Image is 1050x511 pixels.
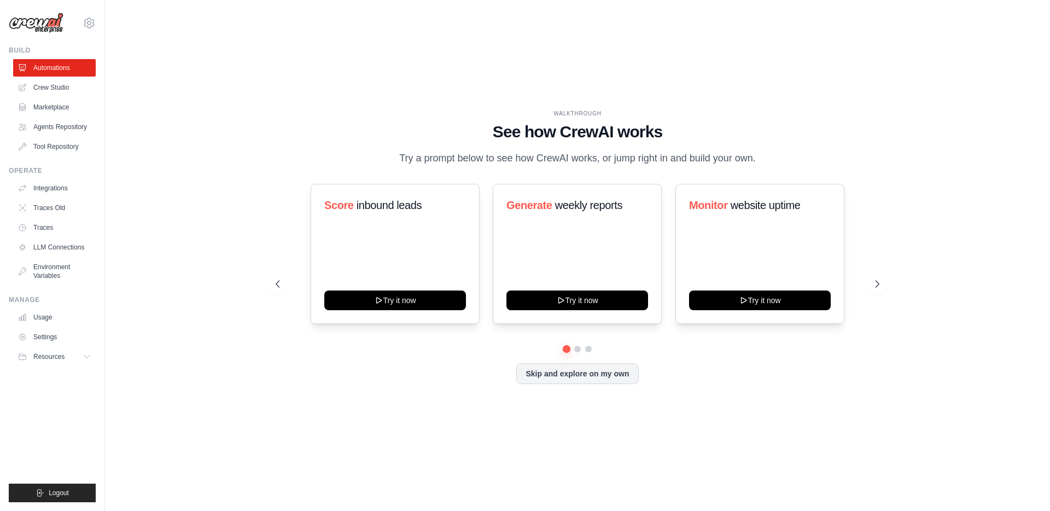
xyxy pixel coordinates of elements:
button: Try it now [506,291,648,310]
div: Manage [9,295,96,304]
a: Traces Old [13,199,96,217]
button: Logout [9,484,96,502]
p: Try a prompt below to see how CrewAI works, or jump right in and build your own. [394,150,761,166]
div: Operate [9,166,96,175]
span: Score [324,199,354,211]
a: Settings [13,328,96,346]
button: Try it now [689,291,831,310]
div: Build [9,46,96,55]
a: Tool Repository [13,138,96,155]
a: Environment Variables [13,258,96,284]
a: Usage [13,309,96,326]
span: Generate [506,199,552,211]
a: Crew Studio [13,79,96,96]
h1: See how CrewAI works [276,122,879,142]
span: Logout [49,489,69,497]
span: Resources [33,352,65,361]
span: website uptime [730,199,800,211]
button: Try it now [324,291,466,310]
img: Logo [9,13,63,33]
a: Automations [13,59,96,77]
button: Resources [13,348,96,365]
div: WALKTHROUGH [276,109,879,118]
button: Skip and explore on my own [516,363,638,384]
a: Marketplace [13,98,96,116]
a: Integrations [13,179,96,197]
span: inbound leads [357,199,422,211]
a: LLM Connections [13,239,96,256]
span: weekly reports [555,199,622,211]
a: Agents Repository [13,118,96,136]
span: Monitor [689,199,728,211]
a: Traces [13,219,96,236]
